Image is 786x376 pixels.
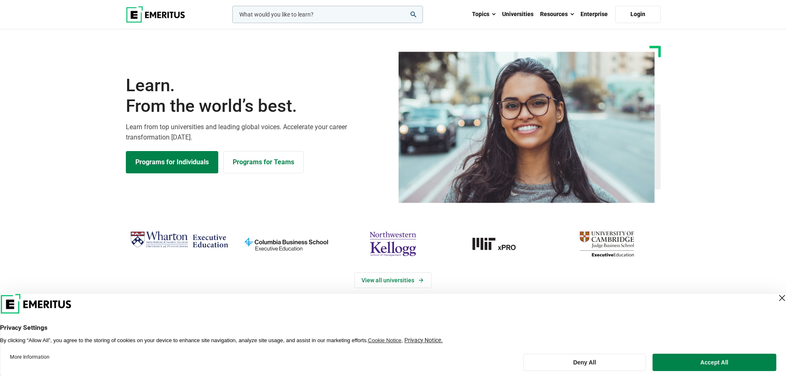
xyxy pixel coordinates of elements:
[451,228,549,260] img: MIT xPRO
[237,228,335,260] img: columbia-business-school
[344,228,442,260] img: northwestern-kellogg
[557,228,656,260] img: cambridge-judge-business-school
[354,272,432,288] a: View Universities
[451,228,549,260] a: MIT-xPRO
[615,6,661,23] a: Login
[126,151,218,173] a: Explore Programs
[399,52,655,203] img: Learn from the world's best
[223,151,304,173] a: Explore for Business
[126,122,388,143] p: Learn from top universities and leading global voices. Accelerate your career transformation [DATE].
[232,6,423,23] input: woocommerce-product-search-field-0
[130,228,229,252] img: Wharton Executive Education
[126,96,388,116] span: From the world’s best.
[126,75,388,117] h1: Learn.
